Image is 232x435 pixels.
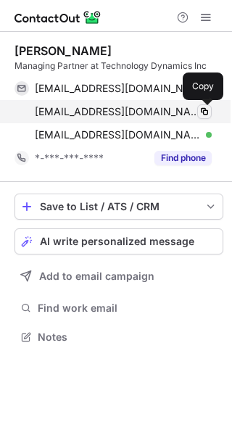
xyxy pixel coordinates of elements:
div: [PERSON_NAME] [14,43,112,58]
span: Add to email campaign [39,270,154,282]
button: Find work email [14,298,223,318]
img: ContactOut v5.3.10 [14,9,101,26]
span: [EMAIL_ADDRESS][DOMAIN_NAME] [35,105,201,118]
span: [EMAIL_ADDRESS][DOMAIN_NAME] [35,82,201,95]
button: Add to email campaign [14,263,223,289]
span: Find work email [38,302,217,315]
span: Notes [38,331,217,344]
div: Save to List / ATS / CRM [40,201,198,212]
span: [EMAIL_ADDRESS][DOMAIN_NAME] [35,128,201,141]
button: AI write personalized message [14,228,223,254]
button: Notes [14,327,223,347]
button: Reveal Button [154,151,212,165]
span: AI write personalized message [40,236,194,247]
button: save-profile-one-click [14,194,223,220]
div: Managing Partner at Technology Dynamics Inc [14,59,223,72]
